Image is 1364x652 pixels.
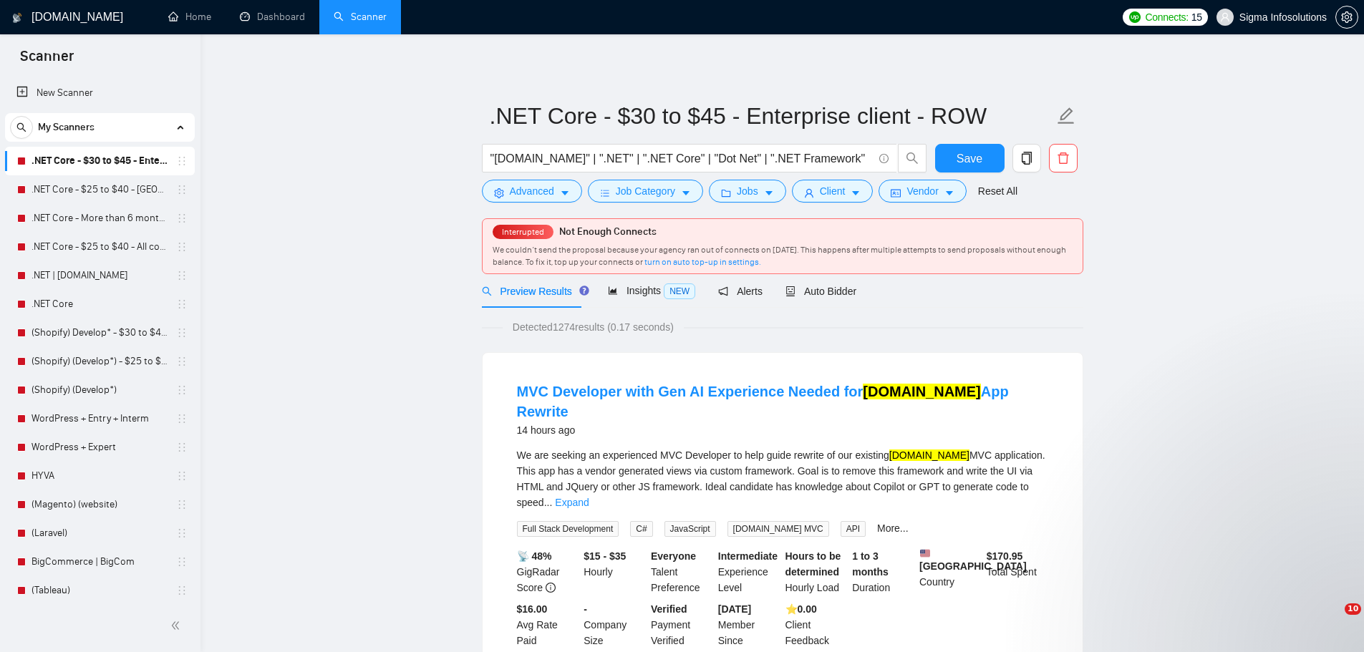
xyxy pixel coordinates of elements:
[721,188,731,198] span: folder
[906,183,938,199] span: Vendor
[820,183,846,199] span: Client
[792,180,874,203] button: userClientcaret-down
[544,497,553,508] span: ...
[1129,11,1141,23] img: upwork-logo.png
[517,384,1009,419] a: MVC Developer with Gen AI Experience Needed for[DOMAIN_NAME]App Rewrite
[841,521,866,537] span: API
[616,183,675,199] span: Job Category
[718,286,763,297] span: Alerts
[651,550,696,562] b: Everyone
[957,150,982,167] span: Save
[1049,144,1078,172] button: delete
[176,499,188,510] span: holder
[1013,152,1040,165] span: copy
[176,184,188,195] span: holder
[176,470,188,482] span: holder
[517,447,1048,510] div: We are seeking an experienced MVC Developer to help guide rewrite of our existing MVC application...
[32,376,168,404] a: (Shopify) (Develop*)
[176,442,188,453] span: holder
[785,286,795,296] span: robot
[718,286,728,296] span: notification
[9,46,85,76] span: Scanner
[32,233,168,261] a: .NET Core - $25 to $40 - All continents
[727,521,829,537] span: [DOMAIN_NAME] MVC
[1336,11,1358,23] span: setting
[32,204,168,233] a: .NET Core - More than 6 months of work
[935,144,1005,172] button: Save
[783,601,850,648] div: Client Feedback
[517,603,548,615] b: $16.00
[176,527,188,539] span: holder
[32,147,168,175] a: .NET Core - $30 to $45 - Enterprise client - ROW
[176,298,188,310] span: holder
[490,150,873,167] input: Search Freelance Jobs...
[783,548,850,595] div: Hourly Load
[555,497,589,508] a: Expand
[984,548,1051,595] div: Total Spent
[879,180,966,203] button: idcardVendorcaret-down
[1315,603,1350,638] iframe: Intercom live chat
[1057,107,1075,125] span: edit
[482,180,582,203] button: settingAdvancedcaret-down
[899,152,926,165] span: search
[38,113,95,142] span: My Scanners
[863,384,980,399] mark: [DOMAIN_NAME]
[608,285,695,296] span: Insights
[600,188,610,198] span: bars
[546,583,556,593] span: info-circle
[664,283,695,299] span: NEW
[1145,9,1188,25] span: Connects:
[737,183,758,199] span: Jobs
[517,550,552,562] b: 📡 48%
[176,413,188,424] span: holder
[176,270,188,281] span: holder
[11,122,32,132] span: search
[648,548,715,595] div: Talent Preference
[898,144,927,172] button: search
[168,11,211,23] a: homeHome
[514,548,581,595] div: GigRadar Score
[498,227,548,237] span: Interrupted
[785,286,856,297] span: Auto Bidder
[581,601,648,648] div: Company Size
[176,384,188,396] span: holder
[785,603,817,615] b: ⭐️ 0.00
[32,576,168,605] a: (Tableau)
[715,548,783,595] div: Experience Level
[1220,12,1230,22] span: user
[608,286,618,296] span: area-chart
[32,290,168,318] a: .NET Core
[170,618,185,633] span: double-left
[715,601,783,648] div: Member Since
[718,603,751,615] b: [DATE]
[944,188,954,198] span: caret-down
[32,347,168,376] a: (Shopify) (Develop*) - $25 to $40 - [GEOGRAPHIC_DATA] and Ocenia
[1050,152,1077,165] span: delete
[176,241,188,253] span: holder
[889,449,969,461] mark: [DOMAIN_NAME]
[12,6,22,29] img: logo
[32,175,168,204] a: .NET Core - $25 to $40 - [GEOGRAPHIC_DATA] and [GEOGRAPHIC_DATA]
[176,213,188,224] span: holder
[718,550,778,562] b: Intermediate
[494,188,504,198] span: setting
[490,98,1054,134] input: Scanner name...
[879,154,889,163] span: info-circle
[503,319,684,335] span: Detected 1274 results (0.17 seconds)
[176,585,188,596] span: holder
[32,261,168,290] a: .NET | [DOMAIN_NAME]
[651,603,687,615] b: Verified
[877,522,909,534] a: More...
[176,356,188,367] span: holder
[1335,11,1358,23] a: setting
[32,433,168,462] a: WordPress + Expert
[482,286,585,297] span: Preview Results
[851,188,861,198] span: caret-down
[709,180,786,203] button: folderJobscaret-down
[482,286,492,296] span: search
[978,183,1017,199] a: Reset All
[32,404,168,433] a: WordPress + Entry + Interm
[891,188,901,198] span: idcard
[16,79,183,107] a: New Scanner
[581,548,648,595] div: Hourly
